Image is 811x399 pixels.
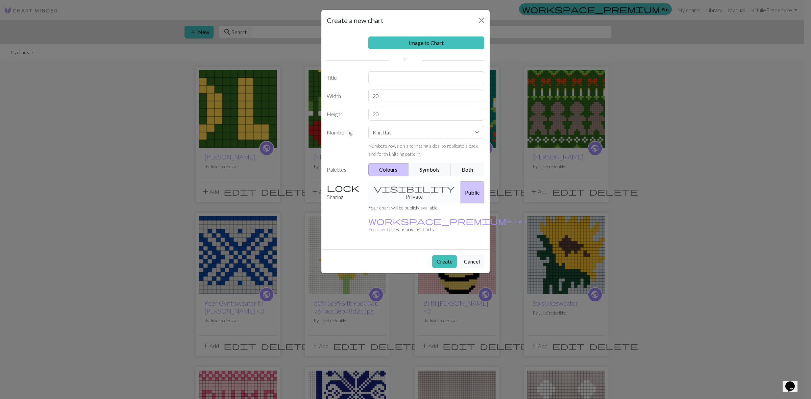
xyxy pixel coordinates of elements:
[368,216,506,226] span: workspace_premium
[451,163,485,176] button: Both
[327,15,384,25] h5: Create a new chart
[323,90,364,102] label: Width
[461,181,484,203] button: Public
[368,205,438,210] small: Your chart will be publicly available
[368,36,485,49] a: Image to Chart
[323,181,364,203] label: Sharing
[476,15,487,26] button: Close
[409,163,451,176] button: Symbols
[323,108,364,121] label: Height
[323,126,364,158] label: Numbering
[323,163,364,176] label: Palettes
[432,255,457,268] button: Create
[368,218,526,232] a: Become a Pro user
[368,163,409,176] button: Colours
[368,218,526,232] small: to create private charts
[368,143,480,157] small: Numbers rows on alternating sides, to replicate a back-and-forth knitting pattern.
[783,372,804,392] iframe: chat widget
[460,255,484,268] button: Cancel
[323,71,364,84] label: Title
